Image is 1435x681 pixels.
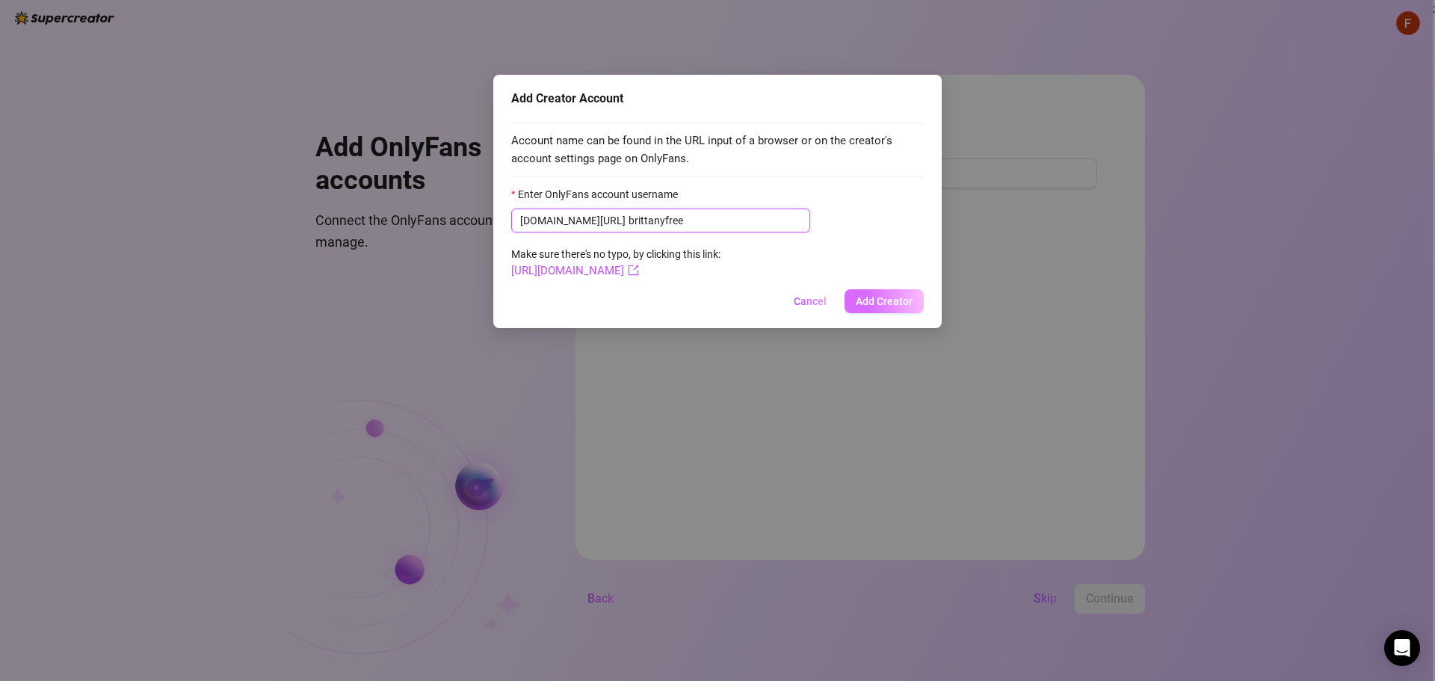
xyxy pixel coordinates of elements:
span: Make sure there's no typo, by clicking this link: [511,248,720,277]
span: export [628,265,639,276]
span: Cancel [794,295,827,307]
input: Enter OnlyFans account username [629,212,801,229]
button: Add Creator [845,289,924,313]
div: Add Creator Account [511,90,924,108]
span: Add Creator [856,295,913,307]
div: Open Intercom Messenger [1384,630,1420,666]
span: [DOMAIN_NAME][URL] [520,212,626,229]
a: [URL][DOMAIN_NAME]export [511,264,639,277]
label: Enter OnlyFans account username [511,186,688,203]
button: Cancel [782,289,839,313]
span: Account name can be found in the URL input of a browser or on the creator's account settings page... [511,132,924,167]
